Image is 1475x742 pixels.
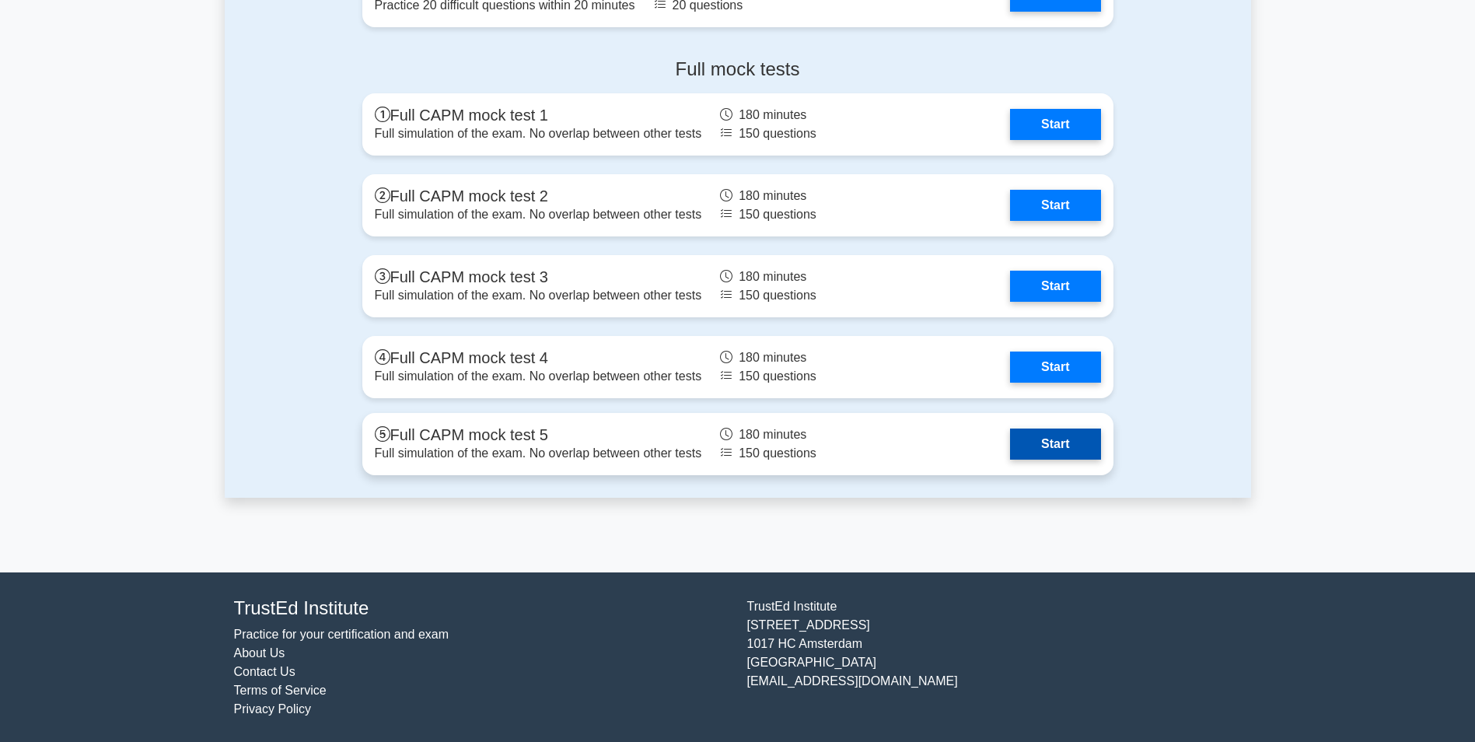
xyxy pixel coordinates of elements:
a: Start [1010,429,1100,460]
a: Start [1010,352,1100,383]
div: TrustEd Institute [STREET_ADDRESS] 1017 HC Amsterdam [GEOGRAPHIC_DATA] [EMAIL_ADDRESS][DOMAIN_NAME] [738,597,1251,719]
h4: TrustEd Institute [234,597,729,620]
a: Practice for your certification and exam [234,628,449,641]
a: Start [1010,190,1100,221]
a: Privacy Policy [234,702,312,716]
a: Terms of Service [234,684,327,697]
a: Start [1010,109,1100,140]
a: Start [1010,271,1100,302]
a: Contact Us [234,665,295,678]
h4: Full mock tests [362,58,1113,81]
a: About Us [234,646,285,660]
